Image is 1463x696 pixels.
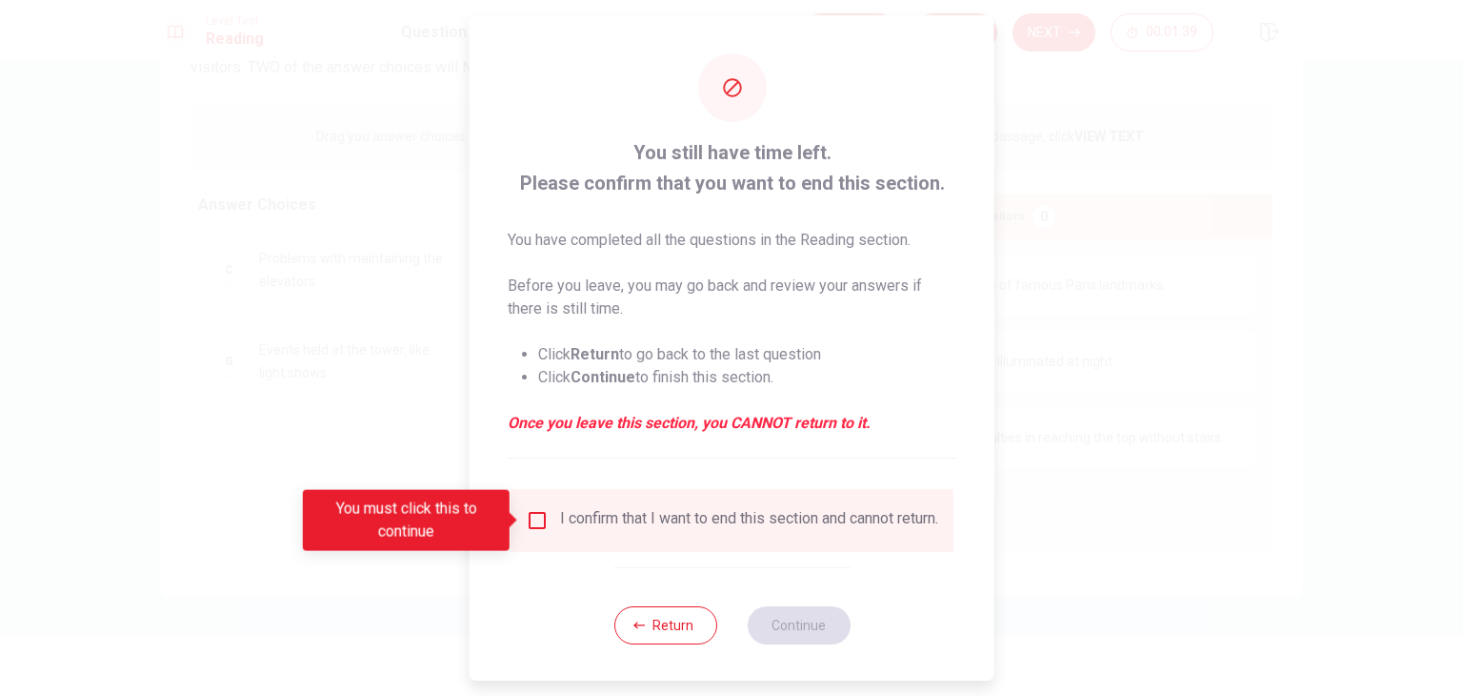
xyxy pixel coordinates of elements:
[508,412,956,435] em: Once you leave this section, you CANNOT return to it.
[303,490,510,551] div: You must click this to continue
[508,275,956,320] p: Before you leave, you may go back and review your answers if there is still time.
[508,137,956,198] span: You still have time left. Please confirm that you want to end this section.
[508,229,956,252] p: You have completed all the questions in the Reading section.
[571,368,635,386] strong: Continue
[560,509,938,532] div: I confirm that I want to end this section and cannot return.
[538,343,956,366] li: Click to go back to the last question
[571,345,619,363] strong: Return
[526,509,549,532] span: You must click this to continue
[613,606,716,645] button: Return
[747,606,850,645] button: Continue
[538,366,956,389] li: Click to finish this section.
